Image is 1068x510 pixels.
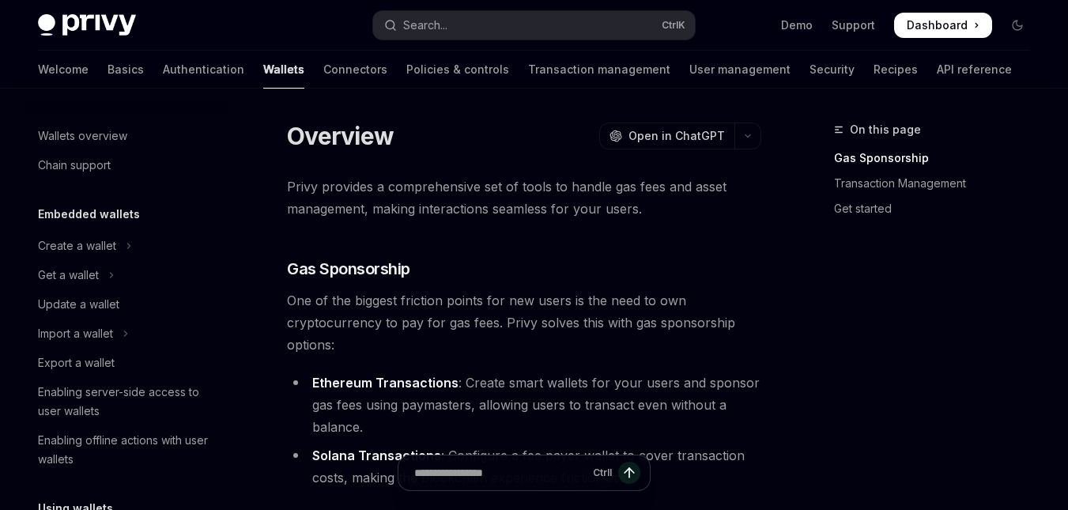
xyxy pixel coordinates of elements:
span: Dashboard [907,17,968,33]
div: Get a wallet [38,266,99,285]
div: Enabling offline actions with user wallets [38,431,218,469]
div: Enabling server-side access to user wallets [38,383,218,421]
a: Gas Sponsorship [834,145,1043,171]
button: Toggle Import a wallet section [25,319,228,348]
button: Toggle dark mode [1005,13,1030,38]
span: Gas Sponsorship [287,258,410,280]
a: Transaction Management [834,171,1043,196]
a: Wallets [263,51,304,89]
button: Toggle Get a wallet section [25,261,228,289]
a: Security [809,51,855,89]
div: Update a wallet [38,295,119,314]
h5: Embedded wallets [38,205,140,224]
a: Enabling server-side access to user wallets [25,378,228,425]
a: Support [832,17,875,33]
div: Chain support [38,156,111,175]
button: Send message [618,462,640,484]
a: Connectors [323,51,387,89]
a: Wallets overview [25,122,228,150]
span: On this page [850,120,921,139]
a: Welcome [38,51,89,89]
a: Basics [108,51,144,89]
img: dark logo [38,14,136,36]
div: Search... [403,16,447,35]
h1: Overview [287,122,394,150]
a: Get started [834,196,1043,221]
a: Demo [781,17,813,33]
div: Export a wallet [38,353,115,372]
button: Open in ChatGPT [599,123,734,149]
div: Create a wallet [38,236,116,255]
a: Policies & controls [406,51,509,89]
button: Open search [373,11,696,40]
input: Ask a question... [414,455,587,490]
button: Toggle Create a wallet section [25,232,228,260]
div: Import a wallet [38,324,113,343]
li: : Create smart wallets for your users and sponsor gas fees using paymasters, allowing users to tr... [287,372,761,438]
a: Enabling offline actions with user wallets [25,426,228,474]
span: Privy provides a comprehensive set of tools to handle gas fees and asset management, making inter... [287,176,761,220]
a: Recipes [874,51,918,89]
a: Transaction management [528,51,670,89]
a: Authentication [163,51,244,89]
li: : Configure a fee payer wallet to cover transaction costs, making the blockchain experience frict... [287,444,761,489]
a: Update a wallet [25,290,228,319]
strong: Ethereum Transactions [312,375,459,391]
span: Open in ChatGPT [628,128,725,144]
a: Dashboard [894,13,992,38]
a: Chain support [25,151,228,179]
strong: Solana Transactions [312,448,441,463]
span: Ctrl K [662,19,685,32]
span: One of the biggest friction points for new users is the need to own cryptocurrency to pay for gas... [287,289,761,356]
a: Export a wallet [25,349,228,377]
a: User management [689,51,791,89]
a: API reference [937,51,1012,89]
div: Wallets overview [38,127,127,145]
